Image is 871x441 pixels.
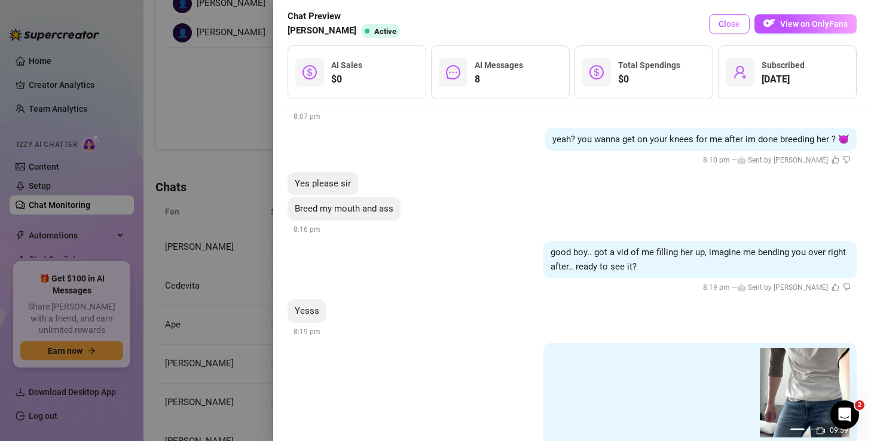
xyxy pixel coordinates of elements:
span: [PERSON_NAME] [288,24,356,38]
span: 09:59 [830,426,848,434]
span: [DATE] [762,72,805,87]
span: Yes please sir [295,178,351,189]
span: 8:19 pm — [703,283,851,292]
span: View on OnlyFans [780,19,848,29]
span: dislike [843,156,851,164]
span: dollar [302,65,317,79]
span: 8:07 pm [294,112,320,121]
span: dislike [843,283,851,291]
button: next [835,388,845,397]
span: Breed my mouth and ass [295,203,393,214]
span: Close [719,19,740,29]
span: good boy.. got a vid of me filling her up, imagine me bending you over right after.. ready to see... [551,247,846,272]
span: 2 [855,400,864,410]
span: like [832,156,839,164]
img: media [760,348,849,437]
span: Subscribed [762,60,805,70]
span: video-camera [817,427,825,435]
button: Close [709,14,750,33]
span: 8:10 pm — [703,156,851,164]
button: 2 [809,428,819,430]
button: prev [765,388,774,397]
iframe: Intercom live chat [830,400,859,429]
span: $0 [331,72,362,87]
span: 8:16 pm [294,225,320,234]
span: user-add [733,65,747,79]
span: $0 [618,72,680,87]
a: OFView on OnlyFans [754,14,857,34]
span: 🤖 Sent by [PERSON_NAME] [737,283,828,292]
img: OF [763,17,775,29]
span: AI Sales [331,60,362,70]
span: dollar [589,65,604,79]
span: 8 [475,72,523,87]
span: 8:19 pm [294,327,320,336]
button: OFView on OnlyFans [754,14,857,33]
span: AI Messages [475,60,523,70]
span: Active [374,27,396,36]
span: message [446,65,460,79]
span: Yesss [295,305,319,316]
span: yeah? you wanna get on your knees for me after im done breeding her ? 😈 [552,134,849,145]
span: like [832,283,839,291]
span: Chat Preview [288,10,405,24]
span: Total Spendings [618,60,680,70]
span: 🤖 Sent by [PERSON_NAME] [737,156,828,164]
